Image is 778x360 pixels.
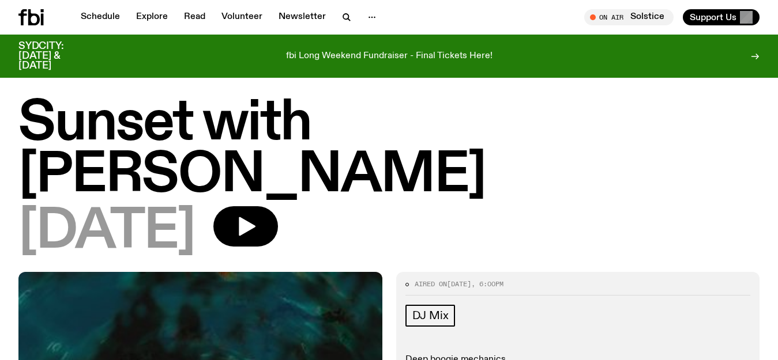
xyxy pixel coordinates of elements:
[471,279,503,289] span: , 6:00pm
[683,9,760,25] button: Support Us
[286,51,493,62] p: fbi Long Weekend Fundraiser - Final Tickets Here!
[18,206,195,258] span: [DATE]
[584,9,674,25] button: On AirSolstice
[447,279,471,289] span: [DATE]
[415,279,447,289] span: Aired on
[405,305,456,327] a: DJ Mix
[215,9,269,25] a: Volunteer
[412,309,449,322] span: DJ Mix
[18,41,92,71] h3: SYDCITY: [DATE] & [DATE]
[129,9,175,25] a: Explore
[74,9,127,25] a: Schedule
[272,9,333,25] a: Newsletter
[690,12,736,22] span: Support Us
[18,98,760,202] h1: Sunset with [PERSON_NAME]
[177,9,212,25] a: Read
